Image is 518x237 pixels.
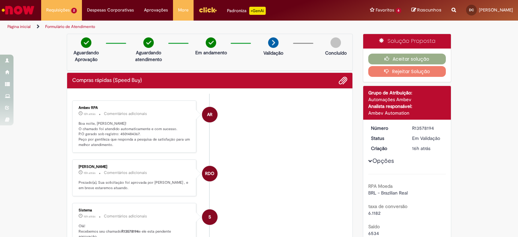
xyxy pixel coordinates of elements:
[72,78,142,84] h2: Compras rápidas (Speed Buy) Histórico de tíquete
[205,166,214,182] span: RDO
[412,145,430,151] span: 16h atrás
[81,37,91,48] img: check-circle-green.png
[79,121,191,148] p: Boa noite, [PERSON_NAME]! O chamado foi atendido automaticamente e com sucesso. P.O gerado sob re...
[412,125,443,131] div: R13578194
[376,7,394,13] span: Favoritos
[339,76,347,85] button: Adicionar anexos
[208,209,211,225] span: S
[84,214,95,218] time: 29/09/2025 16:30:53
[368,103,446,110] div: Analista responsável:
[199,5,217,15] img: click_logo_yellow_360x200.png
[79,106,191,110] div: Ambev RPA
[366,145,407,152] dt: Criação
[70,49,103,63] p: Aguardando Aprovação
[195,49,227,56] p: Em andamento
[79,180,191,190] p: Prezado(a), Sua solicitação foi aprovada por [PERSON_NAME] , e em breve estaremos atuando.
[263,50,283,56] p: Validação
[84,214,95,218] span: 16h atrás
[84,112,95,116] span: 12h atrás
[366,135,407,142] dt: Status
[7,24,31,29] a: Página inicial
[330,37,341,48] img: img-circle-grey.png
[368,66,446,77] button: Rejeitar Solução
[368,110,446,116] div: Ambev Automation
[84,112,95,116] time: 29/09/2025 20:29:51
[45,24,95,29] a: Formulário de Atendimento
[368,224,380,230] b: Saldo
[121,229,139,234] b: R13578194
[368,89,446,96] div: Grupo de Atribuição:
[84,171,95,175] span: 15h atrás
[144,7,168,13] span: Aprovações
[368,203,407,209] b: taxa de conversão
[87,7,134,13] span: Despesas Corporativas
[368,210,380,216] span: 6.1182
[202,209,218,225] div: System
[132,49,165,63] p: Aguardando atendimento
[227,7,266,15] div: Padroniza
[178,7,189,13] span: More
[202,107,218,122] div: Ambev RPA
[417,7,441,13] span: Rascunhos
[268,37,279,48] img: arrow-next.png
[363,34,451,49] div: Solução Proposta
[368,183,393,189] b: RPA Moeda
[202,166,218,181] div: Rafael De Oliveira Costa
[104,170,147,176] small: Comentários adicionais
[411,7,441,13] a: Rascunhos
[412,145,430,151] time: 29/09/2025 16:30:41
[479,7,513,13] span: [PERSON_NAME]
[368,230,379,236] span: 6534
[368,96,446,103] div: Automações Ambev
[1,3,35,17] img: ServiceNow
[469,8,474,12] span: DC
[84,171,95,175] time: 29/09/2025 17:35:15
[368,54,446,64] button: Aceitar solução
[79,208,191,212] div: Sistema
[206,37,216,48] img: check-circle-green.png
[5,21,340,33] ul: Trilhas de página
[412,135,443,142] div: Em Validação
[412,145,443,152] div: 29/09/2025 16:30:41
[207,107,212,123] span: AR
[71,8,77,13] span: 2
[396,8,401,13] span: 6
[325,50,347,56] p: Concluído
[104,213,147,219] small: Comentários adicionais
[143,37,154,48] img: check-circle-green.png
[104,111,147,117] small: Comentários adicionais
[46,7,70,13] span: Requisições
[368,190,408,196] span: BRL - Brazilian Real
[79,165,191,169] div: [PERSON_NAME]
[249,7,266,15] p: +GenAi
[366,125,407,131] dt: Número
